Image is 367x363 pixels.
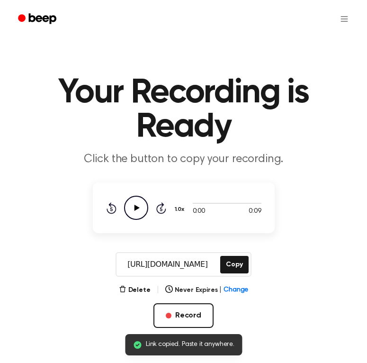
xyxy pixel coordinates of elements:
a: Beep [11,10,65,28]
button: Copy [220,256,248,273]
span: 0:00 [193,207,205,217]
button: Delete [119,285,151,295]
span: | [156,284,160,296]
span: Link copied. Paste it anywhere. [146,340,234,350]
span: | [219,285,222,295]
h1: Your Recording is Ready [11,76,356,144]
button: Open menu [333,8,356,30]
span: 0:09 [249,207,261,217]
button: Never Expires|Change [165,285,249,295]
button: Record [153,303,214,328]
span: Change [224,285,248,295]
button: 1.0x [174,201,188,218]
p: Click the button to copy your recording. [11,152,356,167]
